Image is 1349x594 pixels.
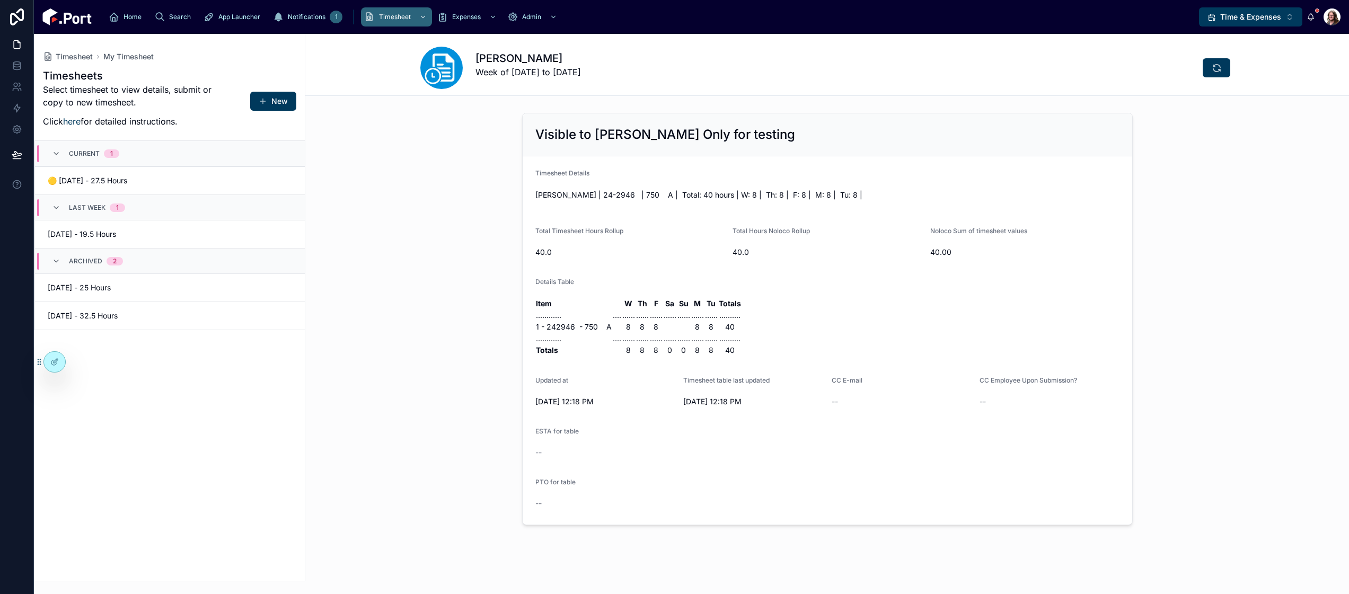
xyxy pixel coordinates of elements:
span: Archived [69,257,102,265]
h1: [PERSON_NAME] [475,51,581,66]
span: 40.0 [733,247,922,258]
h1: Timesheets [43,68,217,83]
span: 🟡 [DATE] - 27.5 Hours [48,175,164,186]
p: Week of [DATE] to [DATE] [475,66,581,78]
span: ESTA for table [535,427,579,435]
strong: Totals [536,345,558,354]
td: 40 [718,344,742,356]
a: Home [105,7,149,26]
span: Total Hours Noloco Rollup [733,227,810,235]
a: Notifications1 [270,7,346,26]
td: ...... [622,309,636,321]
th: Totals [718,298,742,309]
p: Click for detailed instructions. [43,115,217,128]
span: -- [535,447,542,458]
td: ...... [622,333,636,344]
td: ...... [663,309,677,321]
td: ...... [649,333,663,344]
span: 40.00 [930,247,1119,258]
th: Tu [704,298,718,309]
span: Updated at [535,376,568,384]
td: 8 [704,321,718,333]
a: App Launcher [200,7,268,26]
td: ...... [649,309,663,321]
a: Timesheet [361,7,432,26]
span: Timesheet Details [535,169,589,177]
td: 0 [677,344,691,356]
span: Admin [522,13,541,21]
th: F [649,298,663,309]
span: PTO for table [535,478,576,486]
span: [DATE] 12:18 PM [683,396,823,407]
td: ...... [704,309,718,321]
td: 8 [636,344,649,356]
th: M [691,298,704,309]
th: Sa [663,298,677,309]
td: .... [612,309,622,321]
div: 1 [330,11,342,23]
div: 2 [113,257,117,265]
span: Current [69,149,100,158]
th: Su [677,298,691,309]
span: CC E-mail [832,376,862,384]
span: -- [980,396,986,407]
span: Time & Expenses [1220,12,1281,22]
td: 8 [649,321,663,333]
td: ...... [691,309,704,321]
td: ...... [636,309,649,321]
td: 0 [663,344,677,356]
span: Timesheet [379,13,411,21]
a: here [63,116,81,127]
td: 40 [718,321,742,333]
td: 8 [636,321,649,333]
button: New [250,92,296,111]
td: 8 [704,344,718,356]
div: scrollable content [100,5,1199,29]
td: ...... [663,333,677,344]
td: ...... [691,333,704,344]
span: Notifications [288,13,325,21]
th: Item [535,298,612,309]
td: ...... [704,333,718,344]
button: Select Button [1199,7,1302,26]
td: 8 [622,344,636,356]
span: CC Employee Upon Submission? [980,376,1077,384]
span: [DATE] - 32.5 Hours [48,311,164,321]
td: .......... [718,309,742,321]
span: [DATE] - 19.5 Hours [48,229,164,240]
span: Expenses [452,13,481,21]
a: My Timesheet [103,51,154,62]
td: ............ [535,333,612,344]
th: Th [636,298,649,309]
span: Timesheet [56,51,93,62]
a: Admin [504,7,562,26]
a: Timesheet [43,51,93,62]
span: [DATE] - 25 Hours [48,282,164,293]
td: 8 [622,321,636,333]
td: 8 [649,344,663,356]
img: App logo [42,8,92,25]
a: [DATE] - 32.5 Hours [35,302,305,330]
a: [DATE] - 25 Hours [35,273,305,302]
td: 1 - 242946 - 750 A [535,321,612,333]
a: 🟡 [DATE] - 27.5 Hours [35,166,305,194]
a: Expenses [434,7,502,26]
td: ............ [535,309,612,321]
td: 8 [691,321,704,333]
span: -- [535,498,542,509]
th: W [622,298,636,309]
td: .......... [718,333,742,344]
p: Select timesheet to view details, submit or copy to new timesheet. [43,83,217,109]
span: Total Timesheet Hours Rollup [535,227,623,235]
a: Search [151,7,198,26]
span: App Launcher [218,13,260,21]
span: Noloco Sum of timesheet values [930,227,1027,235]
td: .... [612,333,622,344]
td: ...... [677,309,691,321]
span: Home [124,13,142,21]
div: 1 [110,149,113,158]
td: ...... [636,333,649,344]
h2: Visible to [PERSON_NAME] Only for testing [535,126,795,143]
p: [PERSON_NAME] | 24-2946 | 750 A | Total: 40 hours | W: 8 | Th: 8 | F: 8 | M: 8 | Tu: 8 | [535,189,1119,200]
